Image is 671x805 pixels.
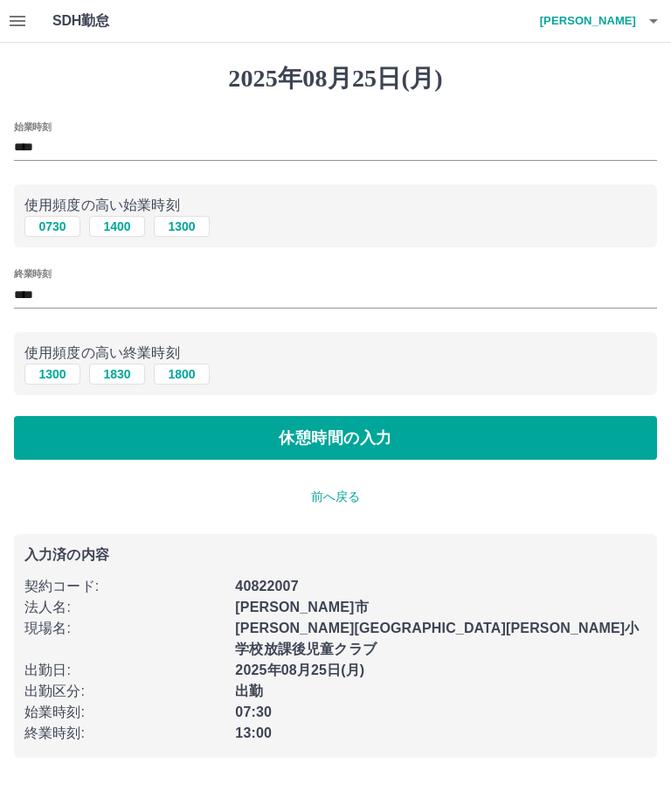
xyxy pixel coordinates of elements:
[89,364,145,385] button: 1830
[235,621,639,656] b: [PERSON_NAME][GEOGRAPHIC_DATA][PERSON_NAME]小学校放課後児童クラブ
[154,216,210,237] button: 1300
[235,579,298,593] b: 40822007
[14,488,657,506] p: 前へ戻る
[235,663,364,677] b: 2025年08月25日(月)
[24,576,225,597] p: 契約コード :
[235,704,272,719] b: 07:30
[14,416,657,460] button: 休憩時間の入力
[235,600,368,614] b: [PERSON_NAME]市
[24,195,647,216] p: 使用頻度の高い始業時刻
[14,120,51,133] label: 始業時刻
[24,364,80,385] button: 1300
[24,618,225,639] p: 現場名 :
[14,267,51,281] label: 終業時刻
[24,548,647,562] p: 入力済の内容
[235,684,263,698] b: 出勤
[14,64,657,94] h1: 2025年08月25日(月)
[154,364,210,385] button: 1800
[24,343,647,364] p: 使用頻度の高い終業時刻
[24,216,80,237] button: 0730
[235,725,272,740] b: 13:00
[89,216,145,237] button: 1400
[24,702,225,723] p: 始業時刻 :
[24,597,225,618] p: 法人名 :
[24,681,225,702] p: 出勤区分 :
[24,723,225,744] p: 終業時刻 :
[24,660,225,681] p: 出勤日 :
